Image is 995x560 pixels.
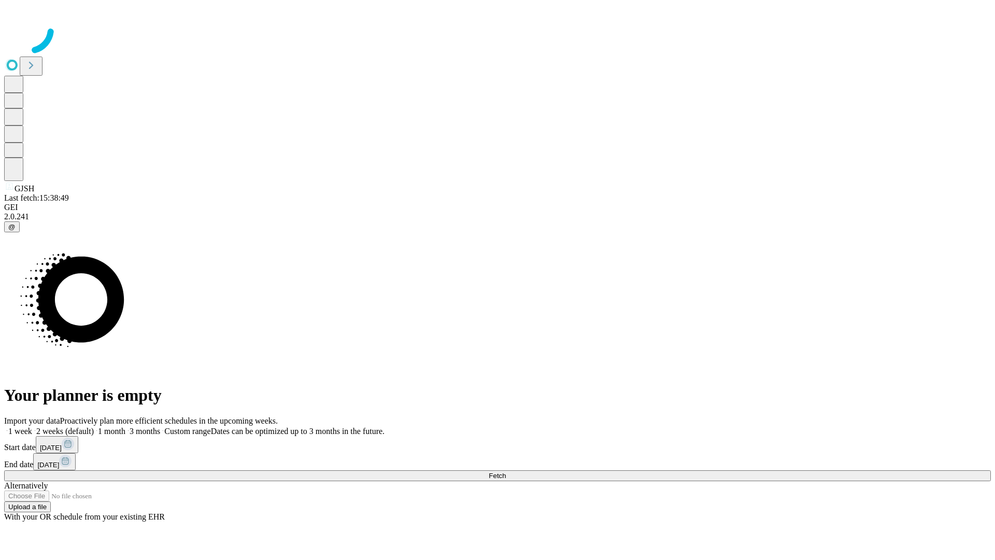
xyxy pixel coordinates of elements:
[4,470,991,481] button: Fetch
[4,453,991,470] div: End date
[4,203,991,212] div: GEI
[164,427,210,436] span: Custom range
[8,223,16,231] span: @
[40,444,62,452] span: [DATE]
[489,472,506,480] span: Fetch
[98,427,125,436] span: 1 month
[130,427,160,436] span: 3 months
[36,436,78,453] button: [DATE]
[33,453,76,470] button: [DATE]
[15,184,34,193] span: GJSH
[4,386,991,405] h1: Your planner is empty
[4,501,51,512] button: Upload a file
[60,416,278,425] span: Proactively plan more efficient schedules in the upcoming weeks.
[8,427,32,436] span: 1 week
[211,427,385,436] span: Dates can be optimized up to 3 months in the future.
[4,481,48,490] span: Alternatively
[36,427,94,436] span: 2 weeks (default)
[4,193,69,202] span: Last fetch: 15:38:49
[4,212,991,221] div: 2.0.241
[4,436,991,453] div: Start date
[4,221,20,232] button: @
[4,416,60,425] span: Import your data
[37,461,59,469] span: [DATE]
[4,512,165,521] span: With your OR schedule from your existing EHR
